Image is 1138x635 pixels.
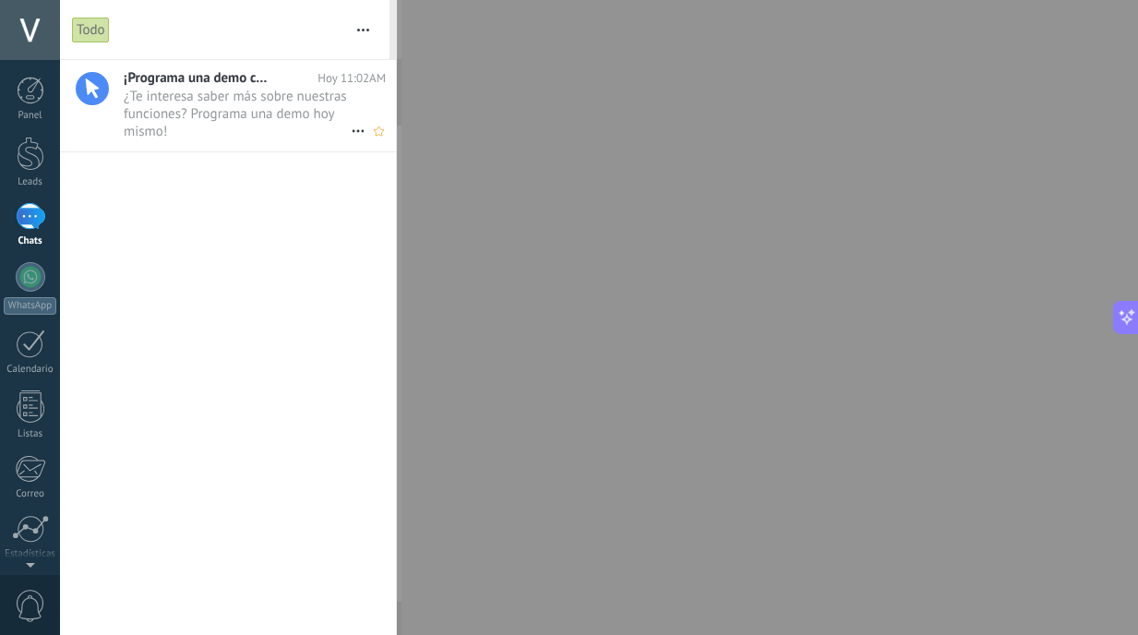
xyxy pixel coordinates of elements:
[4,235,57,247] div: Chats
[60,60,396,151] a: ¡Programa una demo con un experto! Hoy 11:02AM ¿Te interesa saber más sobre nuestras funciones? P...
[4,488,57,500] div: Correo
[4,110,57,122] div: Panel
[4,428,57,440] div: Listas
[124,88,351,139] span: ¿Te interesa saber más sobre nuestras funciones? Programa una demo hoy mismo!
[124,69,271,87] span: ¡Programa una demo con un experto!
[4,364,57,376] div: Calendario
[4,176,57,188] div: Leads
[4,297,56,315] div: WhatsApp
[317,69,386,87] span: Hoy 11:02AM
[72,17,110,43] div: Todo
